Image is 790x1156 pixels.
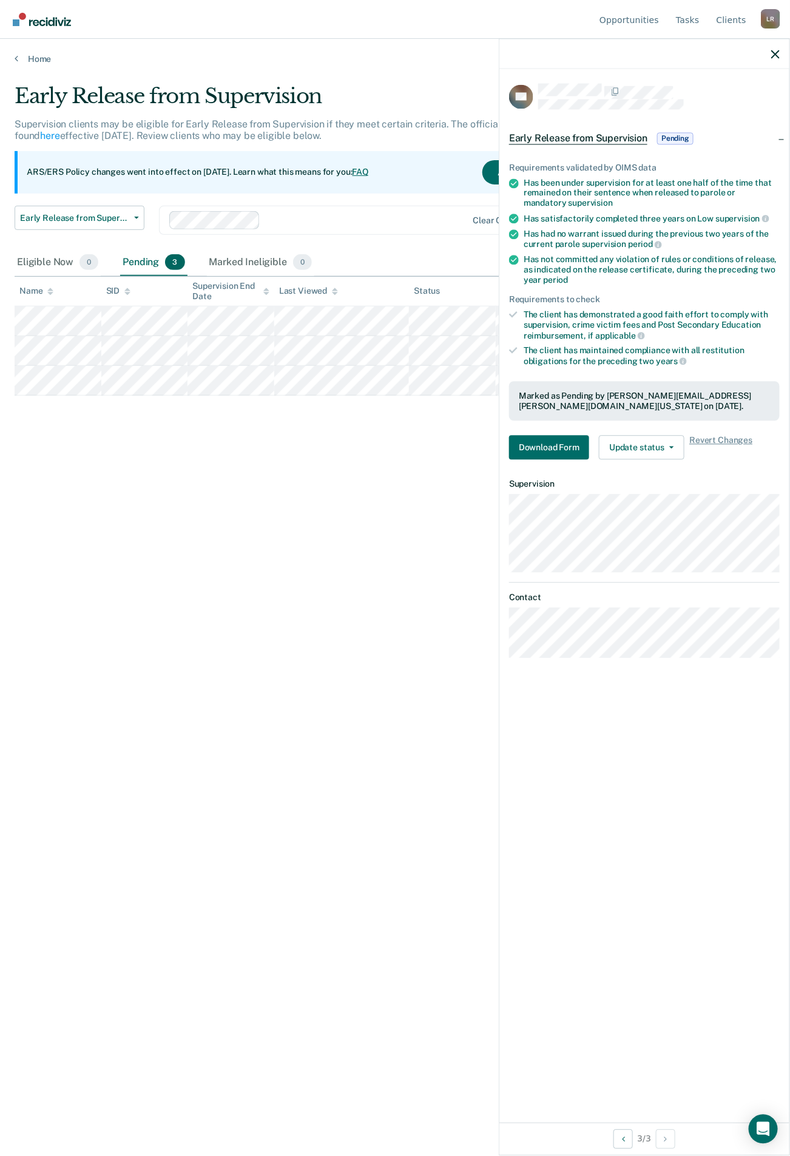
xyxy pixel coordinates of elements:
[27,166,369,178] p: ARS/ERS Policy changes went into effect on [DATE]. Learn what this means for you:
[353,167,370,177] a: FAQ
[524,254,780,285] div: Has not committed any violation of rules or conditions of release, as indicated on the release ce...
[761,9,780,29] button: Profile dropdown button
[657,132,694,144] span: Pending
[165,254,184,270] span: 3
[656,1129,675,1149] button: Next Opportunity
[524,346,780,367] div: The client has maintained compliance with all restitution obligations for the preceding two
[509,436,594,460] a: Navigate to form link
[15,249,101,276] div: Eligible Now
[279,286,338,296] div: Last Viewed
[715,214,769,223] span: supervision
[192,281,269,302] div: Supervision End Date
[414,286,440,296] div: Status
[499,1123,789,1155] div: 3 / 3
[19,286,53,296] div: Name
[656,356,687,366] span: years
[519,391,770,411] div: Marked as Pending by [PERSON_NAME][EMAIL_ADDRESS][PERSON_NAME][DOMAIN_NAME][US_STATE] on [DATE].
[79,254,98,270] span: 0
[293,254,312,270] span: 0
[524,229,780,249] div: Has had no warrant issued during the previous two years of the current parole supervision
[207,249,315,276] div: Marked Ineligible
[749,1115,778,1144] div: Open Intercom Messenger
[509,592,780,603] dt: Contact
[482,160,598,184] button: Acknowledge & Close
[509,479,780,490] dt: Supervision
[120,249,187,276] div: Pending
[613,1129,633,1149] button: Previous Opportunity
[569,198,613,208] span: supervision
[628,240,662,249] span: period
[473,215,528,226] div: Clear officers
[40,130,59,141] a: here
[524,178,780,208] div: Has been under supervision for at least one half of the time that remained on their sentence when...
[13,13,71,26] img: Recidiviz
[599,436,684,460] button: Update status
[524,310,780,341] div: The client has demonstrated a good faith effort to comply with supervision, crime victim fees and...
[543,275,568,285] span: period
[15,118,582,141] p: Supervision clients may be eligible for Early Release from Supervision if they meet certain crite...
[509,132,647,144] span: Early Release from Supervision
[596,331,645,340] span: applicable
[761,9,780,29] div: L R
[499,119,789,158] div: Early Release from SupervisionPending
[15,84,607,118] div: Early Release from Supervision
[524,213,780,224] div: Has satisfactorily completed three years on Low
[509,163,780,173] div: Requirements validated by OIMS data
[509,436,589,460] button: Download Form
[106,286,131,296] div: SID
[20,213,129,223] span: Early Release from Supervision
[509,295,780,305] div: Requirements to check
[689,436,752,460] span: Revert Changes
[15,53,775,64] a: Home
